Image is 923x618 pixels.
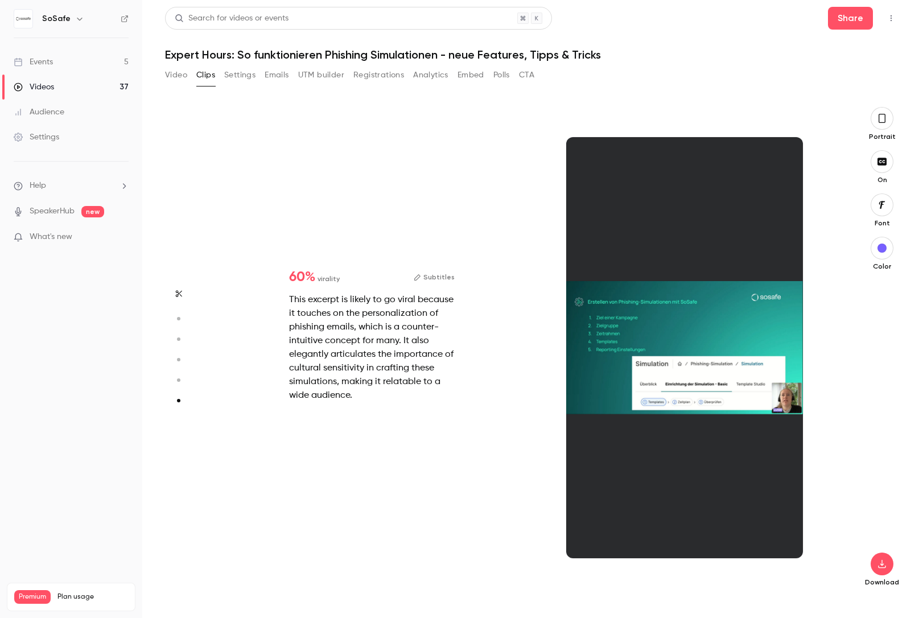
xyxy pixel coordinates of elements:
[14,10,32,28] img: SoSafe
[57,592,128,601] span: Plan usage
[882,9,900,27] button: Top Bar Actions
[42,13,71,24] h6: SoSafe
[30,205,75,217] a: SpeakerHub
[14,590,51,604] span: Premium
[289,270,315,284] span: 60 %
[115,232,129,242] iframe: Noticeable Trigger
[265,66,289,84] button: Emails
[519,66,534,84] button: CTA
[353,66,404,84] button: Registrations
[30,180,46,192] span: Help
[175,13,289,24] div: Search for videos or events
[14,180,129,192] li: help-dropdown-opener
[413,66,448,84] button: Analytics
[493,66,510,84] button: Polls
[14,106,64,118] div: Audience
[289,293,455,402] div: This excerpt is likely to go viral because it touches on the personalization of phishing emails, ...
[828,7,873,30] button: Share
[864,219,900,228] p: Font
[458,66,484,84] button: Embed
[30,231,72,243] span: What's new
[14,81,54,93] div: Videos
[224,66,256,84] button: Settings
[298,66,344,84] button: UTM builder
[864,262,900,271] p: Color
[196,66,215,84] button: Clips
[81,206,104,217] span: new
[165,48,900,61] h1: Expert Hours: So funktionieren Phishing Simulationen - neue Features, Tipps & Tricks
[414,270,455,284] button: Subtitles
[864,578,900,587] p: Download
[165,66,187,84] button: Video
[864,175,900,184] p: On
[864,132,900,141] p: Portrait
[14,131,59,143] div: Settings
[318,274,340,284] span: virality
[14,56,53,68] div: Events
